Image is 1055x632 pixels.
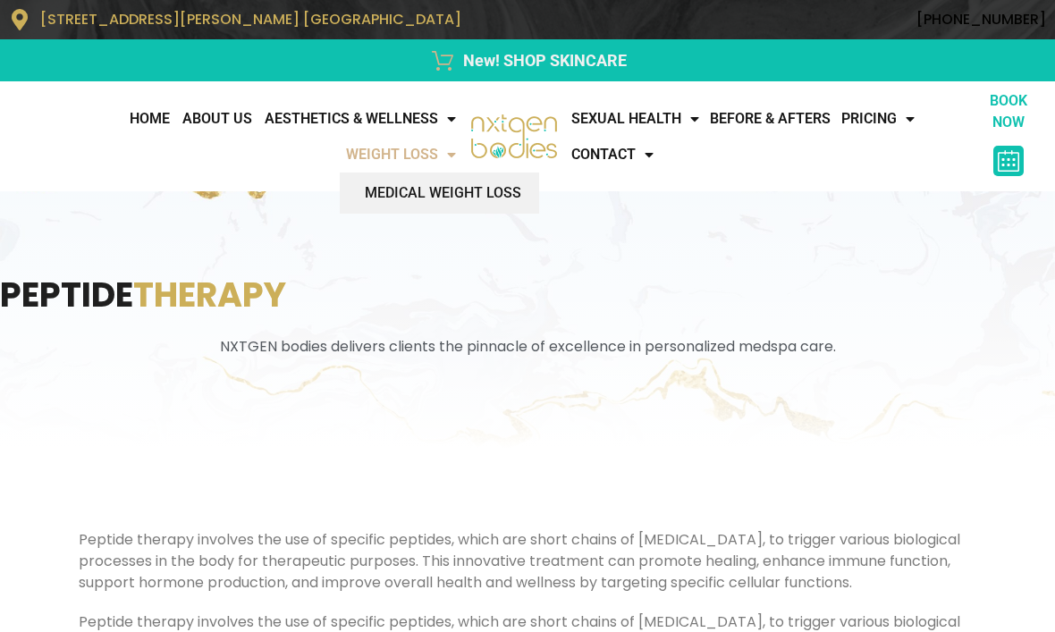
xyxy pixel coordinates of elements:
div: Peptide therapy involves the use of specific peptides, which are short chains of [MEDICAL_DATA], ... [79,529,976,594]
a: Sexual Health [566,101,705,137]
a: New! SHOP SKINCARE [9,48,1046,72]
a: CONTACT [566,137,659,173]
a: Before & Afters [705,101,836,137]
span: New! SHOP SKINCARE [459,48,627,72]
a: AESTHETICS & WELLNESS [258,101,462,137]
a: About Us [176,101,258,137]
span: Therapy [133,271,286,318]
a: Home [123,101,176,137]
a: Medical Weight Loss [340,173,539,214]
nav: Menu [9,101,462,173]
span: [STREET_ADDRESS][PERSON_NAME] [GEOGRAPHIC_DATA] [40,9,461,29]
p: BOOK NOW [977,90,1038,133]
a: WEIGHT LOSS [340,137,462,173]
ul: WEIGHT LOSS [340,173,539,214]
a: Pricing [836,101,920,137]
a: [PHONE_NUMBER] [916,9,1046,29]
nav: Menu [566,101,978,173]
